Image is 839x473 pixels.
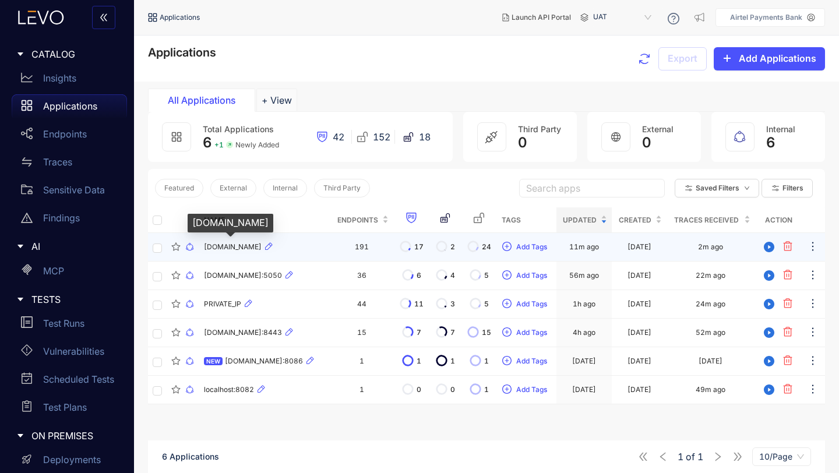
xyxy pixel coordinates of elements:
p: Test Runs [43,318,84,329]
p: MCP [43,266,64,276]
span: play-circle [760,356,778,366]
span: 1 [697,451,703,462]
span: Add Tags [516,243,547,251]
div: 11m ago [569,243,599,251]
div: 24m ago [696,300,725,308]
div: [DATE] [628,300,651,308]
button: play-circle [760,323,778,342]
span: PRIVATE_IP [204,300,241,308]
a: Insights [12,66,127,94]
div: All Applications [158,95,245,105]
span: down [744,185,750,192]
span: External [642,124,674,134]
div: [DATE] [628,357,651,365]
a: Endpoints [12,122,127,150]
button: Internal [263,179,307,197]
span: Add Applications [739,53,816,63]
button: play-circle [760,380,778,399]
button: plus-circleAdd Tags [502,266,548,285]
button: plus-circleAdd Tags [502,238,548,256]
p: Applications [43,101,97,111]
div: 1h ago [573,300,595,308]
span: 2 [450,243,455,251]
div: 52m ago [696,329,725,337]
span: ellipsis [807,326,819,340]
span: Third Party [518,124,561,134]
span: star [171,299,181,309]
span: 24 [482,243,491,251]
span: AI [31,241,118,252]
span: Add Tags [516,386,547,394]
th: Created [612,207,666,233]
span: 7 [450,329,455,337]
span: 1 [450,357,455,365]
span: play-circle [760,327,778,338]
div: 22m ago [696,271,725,280]
span: [DOMAIN_NAME]:8443 [204,329,282,337]
span: [DOMAIN_NAME]:5050 [204,271,282,280]
span: play-circle [760,384,778,395]
span: plus [722,54,732,64]
span: ellipsis [807,269,819,283]
button: Third Party [314,179,370,197]
span: 17 [414,243,424,251]
button: play-circle [760,295,778,313]
span: 0 [518,135,527,151]
span: 18 [419,132,431,142]
span: play-circle [760,299,778,309]
span: Add Tags [516,357,547,365]
div: 49m ago [696,386,725,394]
a: Applications [12,94,127,122]
a: Vulnerabilities [12,340,127,368]
a: Sensitive Data [12,178,127,206]
button: play-circle [760,266,778,285]
span: Add Tags [516,271,547,280]
span: of [678,451,703,462]
td: 1 [330,347,393,376]
div: CATALOG [7,42,127,66]
span: star [171,356,181,366]
span: localhost:8082 [204,386,254,394]
th: Tags [497,207,556,233]
button: play-circle [760,352,778,370]
a: Test Runs [12,312,127,340]
td: 44 [330,290,393,319]
span: TESTS [31,294,118,305]
span: 152 [373,132,390,142]
span: caret-right [16,50,24,58]
span: star [171,328,181,337]
span: ellipsis [807,298,819,311]
span: 11 [414,300,424,308]
div: [DATE] [628,329,651,337]
span: star [171,271,181,280]
button: Saved Filtersdown [675,179,759,197]
p: Deployments [43,454,101,465]
span: Total Applications [203,124,274,134]
span: NEW [204,357,223,365]
span: 15 [482,329,491,337]
td: 1 [330,376,393,404]
span: 3 [450,300,455,308]
span: Launch API Portal [512,13,571,22]
span: plus-circle [502,384,512,395]
button: ellipsis [806,295,819,313]
p: Findings [43,213,80,223]
span: 4 [450,271,455,280]
span: 0 [417,386,421,394]
button: External [210,179,256,197]
span: star [171,242,181,252]
div: 56m ago [569,271,599,280]
button: ellipsis [806,238,819,256]
span: Filters [782,184,803,192]
span: 6 [417,271,421,280]
a: Scheduled Tests [12,368,127,396]
span: Updated [561,214,598,227]
span: 1 [484,357,489,365]
span: 1 [417,357,421,365]
button: Launch API Portal [493,8,580,27]
span: Add Tags [516,329,547,337]
span: 5 [484,300,489,308]
span: Third Party [323,184,361,192]
span: 10/Page [759,448,804,465]
p: Airtel Payments Bank [730,13,802,22]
